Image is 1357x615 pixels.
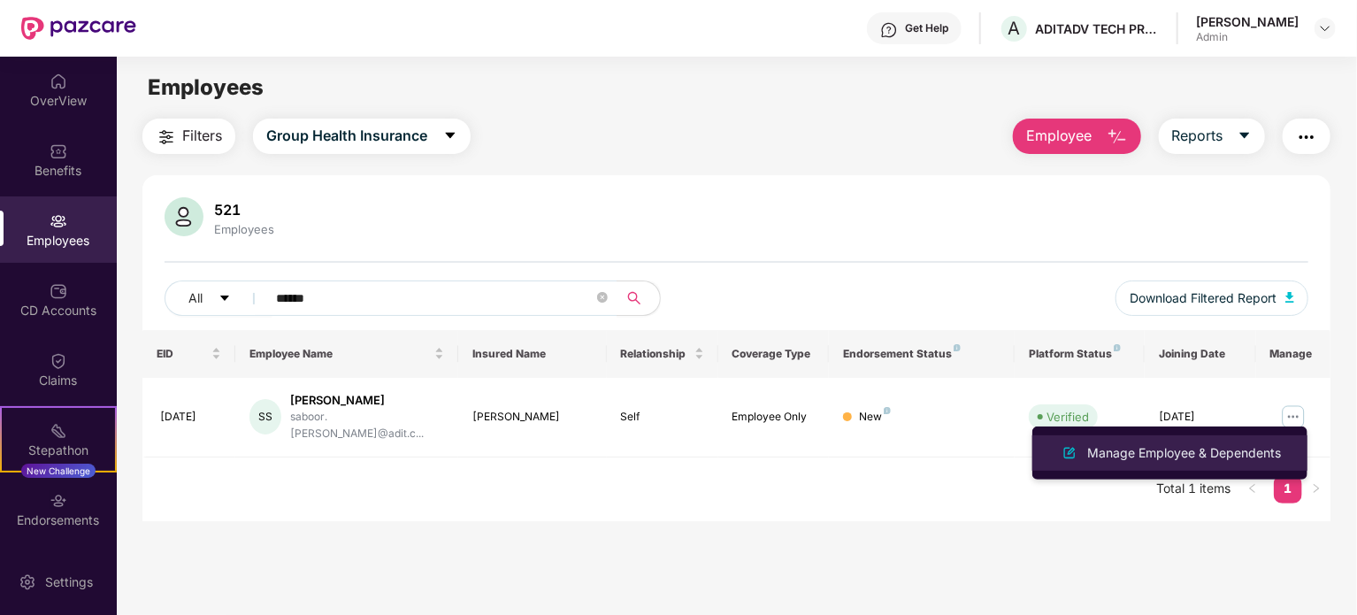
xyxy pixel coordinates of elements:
[50,422,67,440] img: svg+xml;base64,PHN2ZyB4bWxucz0iaHR0cDovL3d3dy53My5vcmcvMjAwMC9zdmciIHdpZHRoPSIyMSIgaGVpZ2h0PSIyMC...
[1159,409,1242,426] div: [DATE]
[182,125,222,147] span: Filters
[718,330,830,378] th: Coverage Type
[1145,330,1256,378] th: Joining Date
[157,347,208,361] span: EID
[235,330,458,378] th: Employee Name
[1035,20,1159,37] div: ADITADV TECH PRIVATE LIMITED
[597,292,608,303] span: close-circle
[21,17,136,40] img: New Pazcare Logo
[142,119,235,154] button: Filters
[50,492,67,510] img: svg+xml;base64,PHN2ZyBpZD0iRW5kb3JzZW1lbnRzIiB4bWxucz0iaHR0cDovL3d3dy53My5vcmcvMjAwMC9zdmciIHdpZH...
[1157,475,1231,504] li: Total 1 items
[617,281,661,316] button: search
[165,281,272,316] button: Allcaret-down
[880,21,898,39] img: svg+xml;base64,PHN2ZyBpZD0iSGVscC0zMngzMiIgeG1sbnM9Imh0dHA6Ly93d3cudzMub3JnLzIwMDAvc3ZnIiB3aWR0aD...
[253,119,471,154] button: Group Health Insurancecaret-down
[1318,21,1332,35] img: svg+xml;base64,PHN2ZyBpZD0iRHJvcGRvd24tMzJ4MzIiIHhtbG5zPSJodHRwOi8vd3d3LnczLm9yZy8yMDAwL3N2ZyIgd2...
[617,291,651,305] span: search
[1130,288,1276,308] span: Download Filtered Report
[1196,30,1299,44] div: Admin
[1026,125,1092,147] span: Employee
[954,344,961,351] img: svg+xml;base64,PHN2ZyB4bWxucz0iaHR0cDovL3d3dy53My5vcmcvMjAwMC9zdmciIHdpZHRoPSI4IiBoZWlnaHQ9IjgiIH...
[165,197,203,236] img: svg+xml;base64,PHN2ZyB4bWxucz0iaHR0cDovL3d3dy53My5vcmcvMjAwMC9zdmciIHhtbG5zOnhsaW5rPSJodHRwOi8vd3...
[142,330,235,378] th: EID
[218,292,231,306] span: caret-down
[1302,475,1330,504] button: right
[843,347,1000,361] div: Endorsement Status
[621,347,691,361] span: Relationship
[1238,475,1267,504] li: Previous Page
[249,399,281,434] div: SS
[905,21,948,35] div: Get Help
[732,409,816,426] div: Employee Only
[19,573,36,591] img: svg+xml;base64,PHN2ZyBpZD0iU2V0dGluZy0yMHgyMCIgeG1sbnM9Imh0dHA6Ly93d3cudzMub3JnLzIwMDAvc3ZnIiB3aW...
[607,330,718,378] th: Relationship
[1059,442,1080,464] img: svg+xml;base64,PHN2ZyB4bWxucz0iaHR0cDovL3d3dy53My5vcmcvMjAwMC9zdmciIHhtbG5zOnhsaW5rPSJodHRwOi8vd3...
[266,125,427,147] span: Group Health Insurance
[50,352,67,370] img: svg+xml;base64,PHN2ZyBpZD0iQ2xhaW0iIHhtbG5zPSJodHRwOi8vd3d3LnczLm9yZy8yMDAwL3N2ZyIgd2lkdGg9IjIwIi...
[1084,443,1284,463] div: Manage Employee & Dependents
[859,409,891,426] div: New
[1247,483,1258,494] span: left
[50,282,67,300] img: svg+xml;base64,PHN2ZyBpZD0iQ0RfQWNjb3VudHMiIGRhdGEtbmFtZT0iQ0QgQWNjb3VudHMiIHhtbG5zPSJodHRwOi8vd3...
[21,464,96,478] div: New Challenge
[1159,119,1265,154] button: Reportscaret-down
[1274,475,1302,504] li: 1
[1013,119,1141,154] button: Employee
[1285,292,1294,303] img: svg+xml;base64,PHN2ZyB4bWxucz0iaHR0cDovL3d3dy53My5vcmcvMjAwMC9zdmciIHhtbG5zOnhsaW5rPSJodHRwOi8vd3...
[1238,475,1267,504] button: left
[290,392,444,409] div: [PERSON_NAME]
[621,409,704,426] div: Self
[211,222,278,236] div: Employees
[597,290,608,307] span: close-circle
[160,409,221,426] div: [DATE]
[290,409,444,442] div: saboor.[PERSON_NAME]@adit.c...
[1172,125,1223,147] span: Reports
[1196,13,1299,30] div: [PERSON_NAME]
[472,409,593,426] div: [PERSON_NAME]
[458,330,607,378] th: Insured Name
[443,128,457,144] span: caret-down
[156,127,177,148] img: svg+xml;base64,PHN2ZyB4bWxucz0iaHR0cDovL3d3dy53My5vcmcvMjAwMC9zdmciIHdpZHRoPSIyNCIgaGVpZ2h0PSIyNC...
[50,212,67,230] img: svg+xml;base64,PHN2ZyBpZD0iRW1wbG95ZWVzIiB4bWxucz0iaHR0cDovL3d3dy53My5vcmcvMjAwMC9zdmciIHdpZHRoPS...
[188,288,203,308] span: All
[1114,344,1121,351] img: svg+xml;base64,PHN2ZyB4bWxucz0iaHR0cDovL3d3dy53My5vcmcvMjAwMC9zdmciIHdpZHRoPSI4IiBoZWlnaHQ9IjgiIH...
[249,347,431,361] span: Employee Name
[148,74,264,100] span: Employees
[1274,475,1302,502] a: 1
[1115,281,1308,316] button: Download Filtered Report
[50,73,67,90] img: svg+xml;base64,PHN2ZyBpZD0iSG9tZSIgeG1sbnM9Imh0dHA6Ly93d3cudzMub3JnLzIwMDAvc3ZnIiB3aWR0aD0iMjAiIG...
[2,442,115,459] div: Stepathon
[1302,475,1330,504] li: Next Page
[1046,408,1089,426] div: Verified
[1238,128,1252,144] span: caret-down
[1311,483,1322,494] span: right
[40,573,98,591] div: Settings
[884,407,891,414] img: svg+xml;base64,PHN2ZyB4bWxucz0iaHR0cDovL3d3dy53My5vcmcvMjAwMC9zdmciIHdpZHRoPSI4IiBoZWlnaHQ9IjgiIH...
[1279,403,1307,431] img: manageButton
[1256,330,1330,378] th: Manage
[211,201,278,219] div: 521
[50,142,67,160] img: svg+xml;base64,PHN2ZyBpZD0iQmVuZWZpdHMiIHhtbG5zPSJodHRwOi8vd3d3LnczLm9yZy8yMDAwL3N2ZyIgd2lkdGg9Ij...
[1029,347,1131,361] div: Platform Status
[1107,127,1128,148] img: svg+xml;base64,PHN2ZyB4bWxucz0iaHR0cDovL3d3dy53My5vcmcvMjAwMC9zdmciIHhtbG5zOnhsaW5rPSJodHRwOi8vd3...
[1008,18,1021,39] span: A
[1296,127,1317,148] img: svg+xml;base64,PHN2ZyB4bWxucz0iaHR0cDovL3d3dy53My5vcmcvMjAwMC9zdmciIHdpZHRoPSIyNCIgaGVpZ2h0PSIyNC...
